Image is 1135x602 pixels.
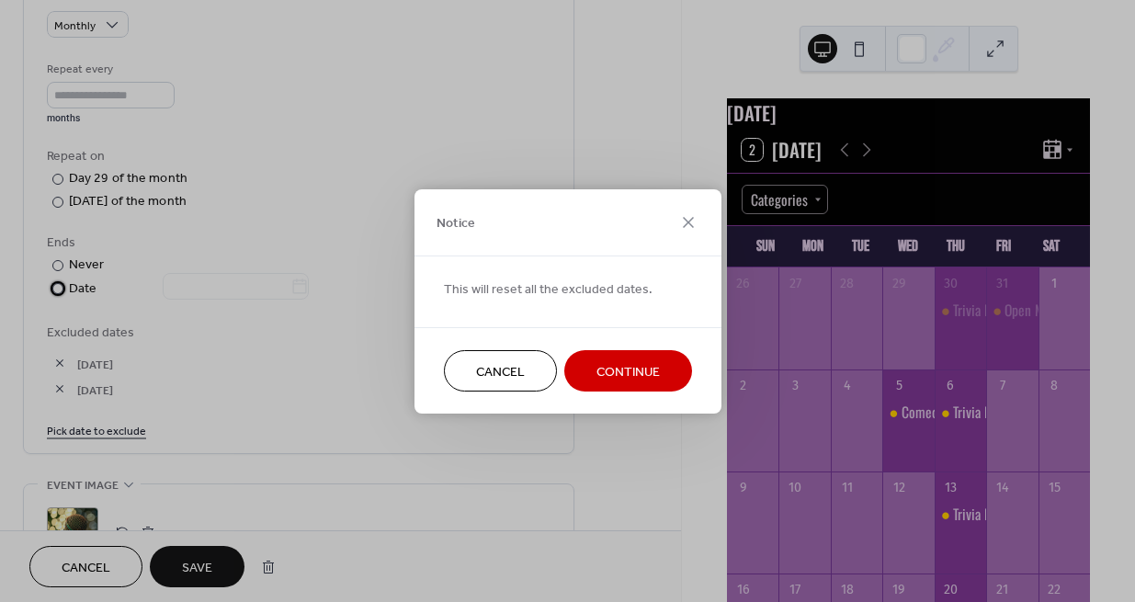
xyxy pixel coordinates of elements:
[596,362,660,381] span: Continue
[564,350,692,392] button: Continue
[444,279,653,299] span: This will reset all the excluded dates.
[437,214,475,233] span: Notice
[476,362,525,381] span: Cancel
[444,350,557,392] button: Cancel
